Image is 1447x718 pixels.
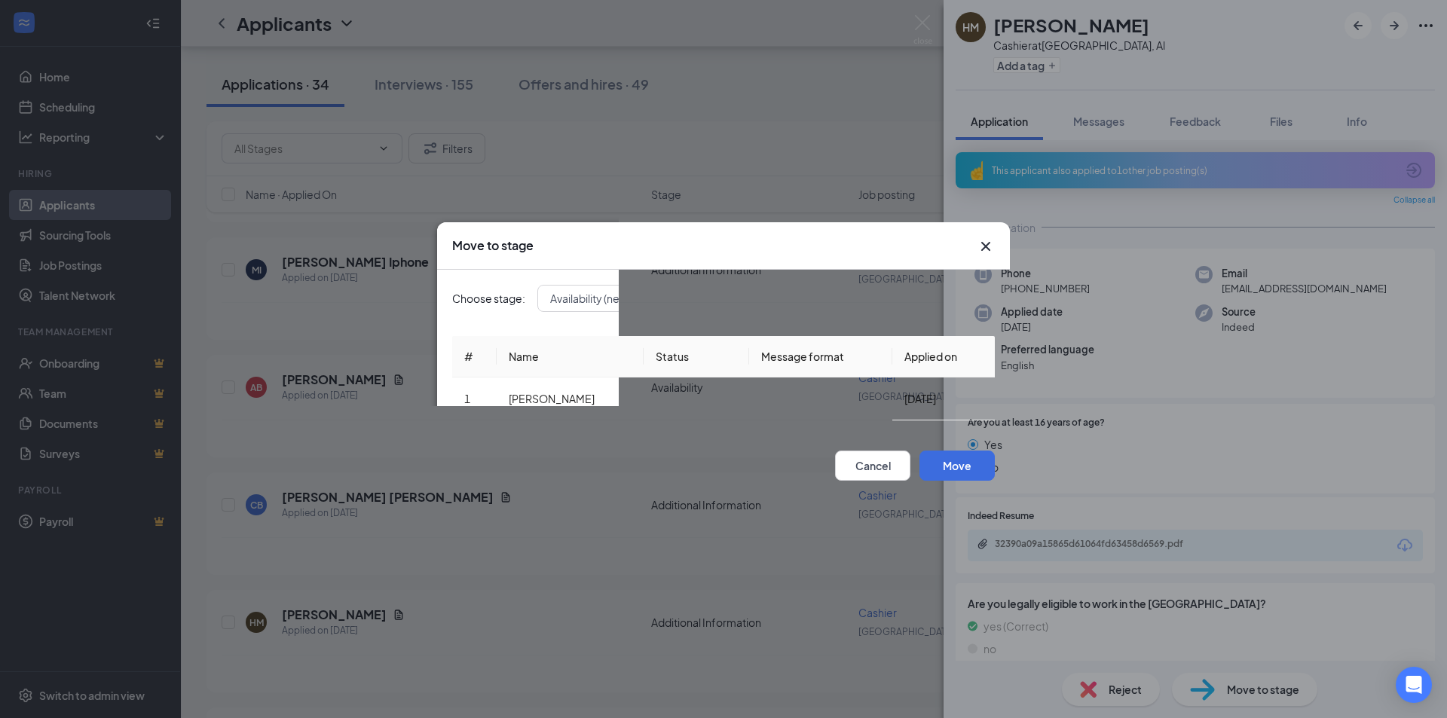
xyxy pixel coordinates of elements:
[892,336,995,377] th: Applied on
[644,336,749,377] th: Status
[452,290,525,307] span: Choose stage:
[1396,667,1432,703] div: Open Intercom Messenger
[550,287,662,310] span: Availability (next stage)
[497,377,644,420] td: [PERSON_NAME]
[977,237,995,255] button: Close
[452,451,607,481] button: EyePreview notification
[749,336,892,377] th: Message format
[452,237,534,254] h3: Move to stage
[892,377,995,420] td: [DATE]
[761,390,779,408] svg: Email
[644,377,749,420] td: in progress
[794,390,812,408] svg: MobileSms
[452,336,497,377] th: #
[464,392,470,405] span: 1
[977,237,995,255] svg: Cross
[835,451,910,481] button: Cancel
[465,457,483,475] svg: Eye
[919,451,995,481] button: Move
[497,336,644,377] th: Name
